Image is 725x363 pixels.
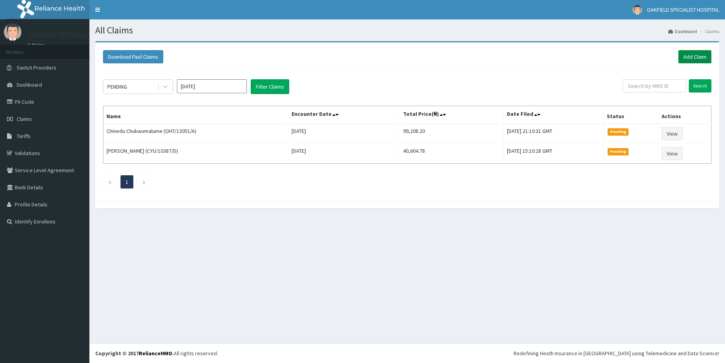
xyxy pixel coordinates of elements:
[608,128,629,135] span: Pending
[126,178,128,185] a: Page 1 is your current page
[27,31,124,38] p: OAKFIELD SPECIALIST HOSPITAL
[400,106,504,124] th: Total Price(₦)
[17,64,56,71] span: Switch Providers
[503,144,603,164] td: [DATE] 15:10:28 GMT
[288,144,400,164] td: [DATE]
[603,106,658,124] th: Status
[17,133,31,140] span: Tariffs
[288,124,400,144] td: [DATE]
[698,28,719,35] li: Claims
[503,106,603,124] th: Date Filed
[647,6,719,13] span: OAKFIELD SPECIALIST HOSPITAL
[623,79,686,92] input: Search by HMO ID
[17,115,32,122] span: Claims
[108,178,112,185] a: Previous page
[632,5,642,15] img: User Image
[103,50,163,63] button: Download Paid Claims
[89,343,725,363] footer: All rights reserved.
[662,147,683,160] a: View
[662,127,683,140] a: View
[503,124,603,144] td: [DATE] 21:10:31 GMT
[678,50,711,63] a: Add Claim
[103,124,288,144] td: Chinedu Chukwumalume (OHT/13051/A)
[251,79,289,94] button: Filter Claims
[139,350,172,357] a: RelianceHMO
[668,28,697,35] a: Dashboard
[103,144,288,164] td: [PERSON_NAME] (CYU/10387/D)
[95,350,174,357] strong: Copyright © 2017 .
[142,178,146,185] a: Next page
[514,349,719,357] div: Redefining Heath Insurance in [GEOGRAPHIC_DATA] using Telemedicine and Data Science!
[103,106,288,124] th: Name
[400,144,504,164] td: 40,604.78
[17,81,42,88] span: Dashboard
[95,25,719,35] h1: All Claims
[4,23,21,41] img: User Image
[608,148,629,155] span: Pending
[400,124,504,144] td: 99,208.20
[288,106,400,124] th: Encounter Date
[27,42,46,48] a: Online
[177,79,247,93] input: Select Month and Year
[658,106,711,124] th: Actions
[107,83,127,91] div: PENDING
[689,79,711,92] input: Search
